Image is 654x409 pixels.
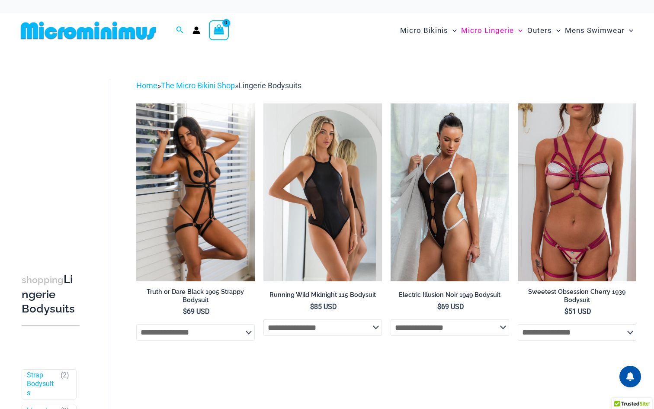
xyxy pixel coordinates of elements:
[398,17,459,44] a: Micro BikinisMenu ToggleMenu Toggle
[391,103,509,281] a: Electric Illusion Noir 1949 Bodysuit 03Electric Illusion Noir 1949 Bodysuit 04Electric Illusion N...
[22,274,64,285] span: shopping
[518,103,636,281] a: Sweetest Obsession Cherry 1129 Bra 6119 Bottom 1939 Bodysuit 09Sweetest Obsession Cherry 1129 Bra...
[437,303,464,311] bdi: 69 USD
[136,288,255,307] a: Truth or Dare Black 1905 Strappy Bodysuit
[625,19,633,42] span: Menu Toggle
[183,307,210,316] bdi: 69 USD
[22,72,99,245] iframe: TrustedSite Certified
[564,307,568,316] span: $
[400,19,448,42] span: Micro Bikinis
[565,19,625,42] span: Mens Swimwear
[514,19,523,42] span: Menu Toggle
[310,303,337,311] bdi: 85 USD
[263,291,382,302] a: Running Wild Midnight 115 Bodysuit
[552,19,561,42] span: Menu Toggle
[448,19,457,42] span: Menu Toggle
[136,288,255,304] h2: Truth or Dare Black 1905 Strappy Bodysuit
[397,16,637,45] nav: Site Navigation
[518,288,636,304] h2: Sweetest Obsession Cherry 1939 Bodysuit
[564,307,591,316] bdi: 51 USD
[391,291,509,302] a: Electric Illusion Noir 1949 Bodysuit
[238,81,301,90] span: Lingerie Bodysuits
[518,103,636,281] img: Sweetest Obsession Cherry 1129 Bra 6119 Bottom 1939 Bodysuit 09
[136,103,255,281] a: Truth or Dare Black 1905 Bodysuit 611 Micro 07Truth or Dare Black 1905 Bodysuit 611 Micro 05Truth...
[391,103,509,281] img: Electric Illusion Noir 1949 Bodysuit 03
[136,81,301,90] span: » »
[461,19,514,42] span: Micro Lingerie
[563,17,635,44] a: Mens SwimwearMenu ToggleMenu Toggle
[263,103,382,281] img: Running Wild Midnight 115 Bodysuit 02
[527,19,552,42] span: Outers
[183,307,187,316] span: $
[518,288,636,307] a: Sweetest Obsession Cherry 1939 Bodysuit
[136,103,255,281] img: Truth or Dare Black 1905 Bodysuit 611 Micro 07
[136,81,157,90] a: Home
[61,371,69,398] span: ( )
[263,103,382,281] a: Running Wild Midnight 115 Bodysuit 02Running Wild Midnight 115 Bodysuit 12Running Wild Midnight 1...
[22,272,80,316] h3: Lingerie Bodysuits
[310,303,314,311] span: $
[17,21,160,40] img: MM SHOP LOGO FLAT
[437,303,441,311] span: $
[63,371,67,379] span: 2
[391,291,509,299] h2: Electric Illusion Noir 1949 Bodysuit
[161,81,235,90] a: The Micro Bikini Shop
[192,26,200,34] a: Account icon link
[459,17,525,44] a: Micro LingerieMenu ToggleMenu Toggle
[525,17,563,44] a: OutersMenu ToggleMenu Toggle
[209,20,229,40] a: View Shopping Cart, empty
[176,25,184,36] a: Search icon link
[27,371,57,398] a: Strap Bodysuits
[263,291,382,299] h2: Running Wild Midnight 115 Bodysuit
